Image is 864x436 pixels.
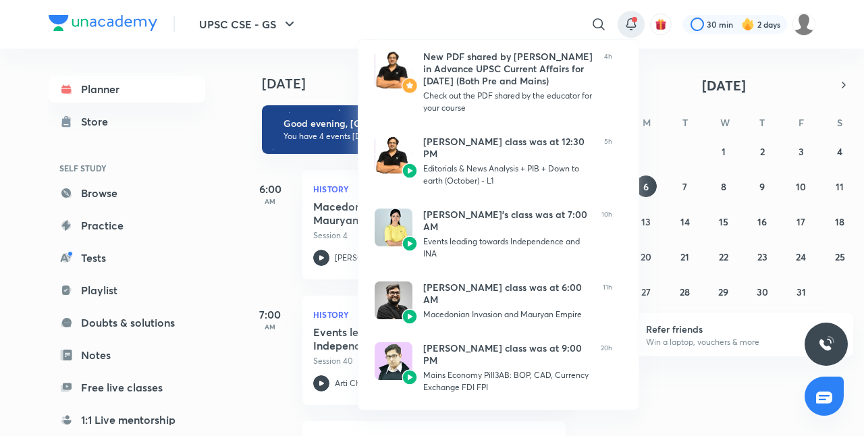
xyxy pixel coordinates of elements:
span: 20h [601,342,612,393]
a: AvatarAvatar[PERSON_NAME]’s class was at 7:00 AMEvents leading towards Independence and INA10h [358,198,628,271]
span: 10h [601,209,612,260]
img: Avatar [402,78,418,94]
div: [PERSON_NAME]’s class was at 7:00 AM [423,209,591,233]
img: Avatar [375,51,412,88]
img: Avatar [402,163,418,179]
a: AvatarAvatar[PERSON_NAME] class was at 6:00 AMMacedonian Invasion and Mauryan Empire11h [358,271,628,331]
div: Editorials & News Analysis + PIB + Down to earth (October) - L1 [423,163,593,187]
div: [PERSON_NAME] class was at 9:00 PM [423,342,590,366]
div: [PERSON_NAME] class was at 6:00 AM [423,281,592,306]
img: Avatar [402,369,418,385]
a: AvatarAvatar[PERSON_NAME] class was at 12:30 PMEditorials & News Analysis + PIB + Down to earth (... [358,125,628,198]
div: Macedonian Invasion and Mauryan Empire [423,308,592,321]
img: Avatar [375,281,412,319]
span: 4h [604,51,612,114]
span: 11h [603,281,612,321]
img: Avatar [402,236,418,252]
img: Avatar [375,342,412,380]
span: 5h [604,136,612,187]
img: Avatar [375,209,412,246]
img: Avatar [402,308,418,325]
div: Check out the PDF shared by the educator for your course [423,90,593,114]
div: [PERSON_NAME] class was at 12:30 PM [423,136,593,160]
div: Mains Economy Pill3AB: BOP, CAD, Currency Exchange FDI FPI [423,369,590,393]
a: AvatarAvatar[PERSON_NAME] class was at 9:00 PMMains Economy Pill3AB: BOP, CAD, Currency Exchange ... [358,331,628,404]
div: New PDF shared by [PERSON_NAME] in Advance UPSC Current Affairs for [DATE] (Both Pre and Mains) [423,51,593,87]
a: AvatarAvatarNew PDF shared by [PERSON_NAME] in Advance UPSC Current Affairs for [DATE] (Both Pre ... [358,40,628,125]
div: Events leading towards Independence and INA [423,236,591,260]
img: Avatar [375,136,412,173]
